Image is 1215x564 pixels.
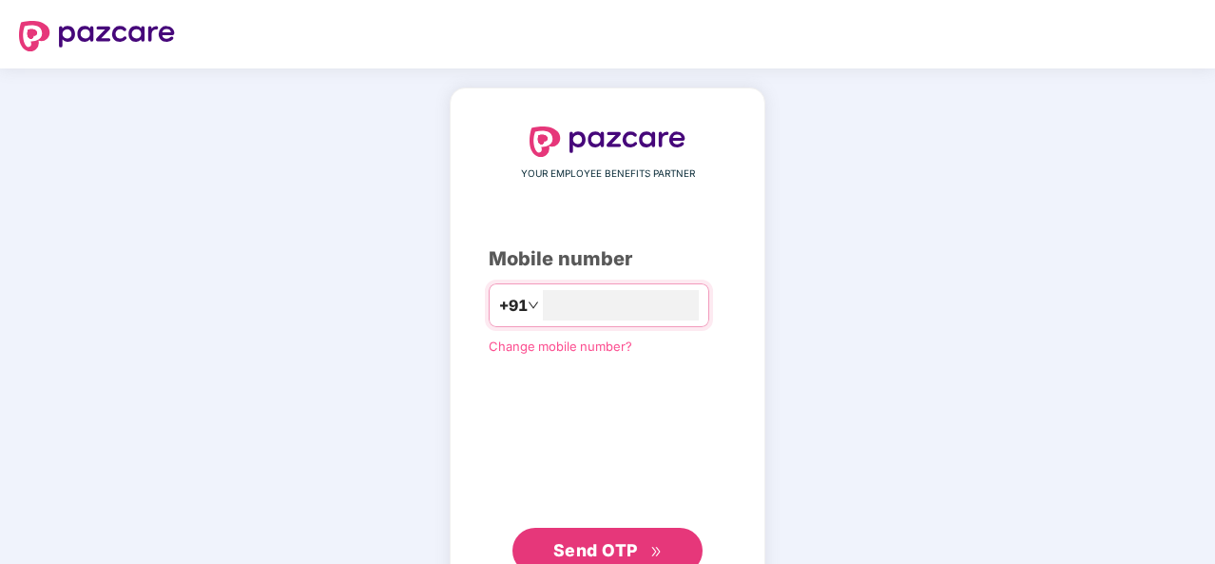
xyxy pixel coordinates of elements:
span: Send OTP [553,540,638,560]
span: down [528,300,539,311]
img: logo [530,126,685,157]
span: +91 [499,294,528,318]
a: Change mobile number? [489,339,632,354]
span: YOUR EMPLOYEE BENEFITS PARTNER [521,166,695,182]
span: double-right [650,546,663,558]
img: logo [19,21,175,51]
div: Mobile number [489,244,726,274]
